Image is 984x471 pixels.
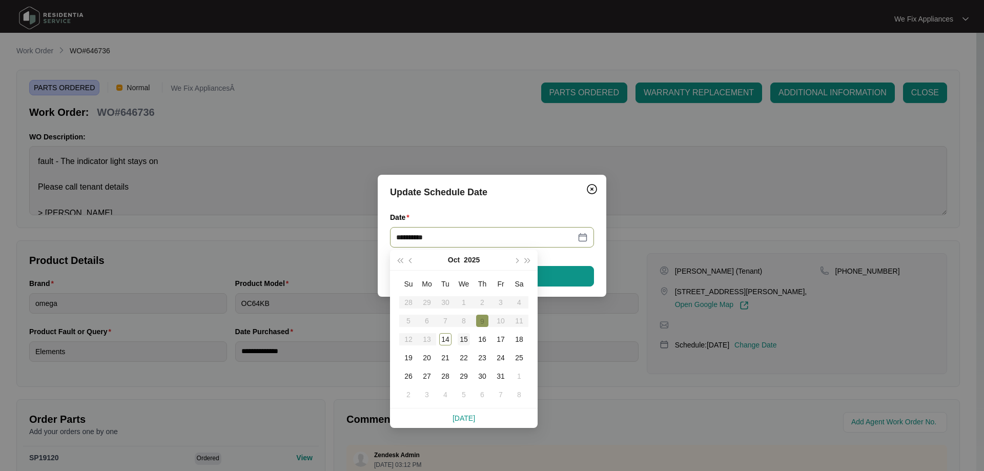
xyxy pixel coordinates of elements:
[399,349,418,367] td: 2025-10-19
[421,388,433,401] div: 3
[436,275,455,293] th: Tu
[439,333,452,345] div: 14
[402,352,415,364] div: 19
[513,333,525,345] div: 18
[491,385,510,404] td: 2025-11-07
[476,352,488,364] div: 23
[473,367,491,385] td: 2025-10-30
[586,183,598,195] img: closeCircle
[399,367,418,385] td: 2025-10-26
[436,385,455,404] td: 2025-11-04
[476,333,488,345] div: 16
[491,367,510,385] td: 2025-10-31
[436,349,455,367] td: 2025-10-21
[439,352,452,364] div: 21
[455,367,473,385] td: 2025-10-29
[473,275,491,293] th: Th
[448,250,460,270] button: Oct
[458,370,470,382] div: 29
[476,388,488,401] div: 6
[510,367,528,385] td: 2025-11-01
[495,333,507,345] div: 17
[510,330,528,349] td: 2025-10-18
[418,385,436,404] td: 2025-11-03
[439,388,452,401] div: 4
[455,349,473,367] td: 2025-10-22
[584,181,600,197] button: Close
[491,349,510,367] td: 2025-10-24
[458,352,470,364] div: 22
[473,330,491,349] td: 2025-10-16
[418,349,436,367] td: 2025-10-20
[402,388,415,401] div: 2
[399,275,418,293] th: Su
[390,212,414,222] label: Date
[421,352,433,364] div: 20
[491,275,510,293] th: Fr
[396,232,576,243] input: Date
[399,385,418,404] td: 2025-11-02
[421,370,433,382] div: 27
[436,330,455,349] td: 2025-10-14
[455,330,473,349] td: 2025-10-15
[513,352,525,364] div: 25
[418,275,436,293] th: Mo
[402,370,415,382] div: 26
[455,385,473,404] td: 2025-11-05
[513,388,525,401] div: 8
[513,370,525,382] div: 1
[476,370,488,382] div: 30
[418,367,436,385] td: 2025-10-27
[458,333,470,345] div: 15
[436,367,455,385] td: 2025-10-28
[439,370,452,382] div: 28
[491,330,510,349] td: 2025-10-17
[510,349,528,367] td: 2025-10-25
[510,385,528,404] td: 2025-11-08
[495,352,507,364] div: 24
[455,275,473,293] th: We
[390,185,594,199] div: Update Schedule Date
[473,385,491,404] td: 2025-11-06
[464,250,480,270] button: 2025
[458,388,470,401] div: 5
[453,414,475,422] a: [DATE]
[495,370,507,382] div: 31
[495,388,507,401] div: 7
[510,275,528,293] th: Sa
[473,349,491,367] td: 2025-10-23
